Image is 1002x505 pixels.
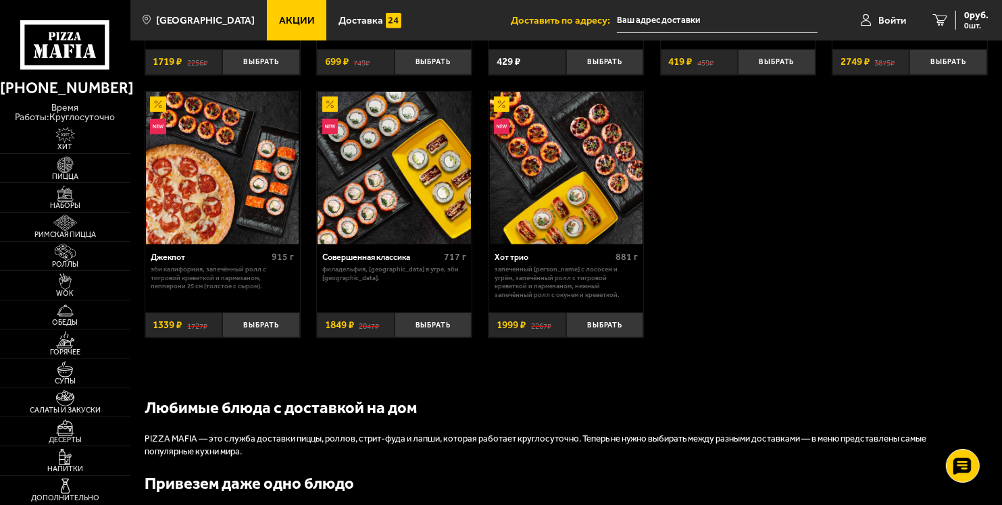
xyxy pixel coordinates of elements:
[145,474,354,493] b: Привезем даже одно блюдо
[322,97,338,112] img: Акционный
[317,92,472,244] a: АкционныйНовинкаСовершенная классика
[279,16,315,26] span: Акции
[964,11,988,20] span: 0 руб.
[617,8,818,33] input: Ваш адрес доставки
[151,265,294,290] p: Эби Калифорния, Запечённый ролл с тигровой креветкой и пармезаном, Пепперони 25 см (толстое с сыр...
[153,57,182,67] span: 1719 ₽
[495,265,638,298] p: Запеченный [PERSON_NAME] с лососем и угрём, Запечённый ролл с тигровой креветкой и пармезаном, Не...
[841,57,870,67] span: 2749 ₽
[874,57,895,67] s: 3875 ₽
[318,92,470,244] img: Совершенная классика
[339,16,383,26] span: Доставка
[697,57,713,67] s: 459 ₽
[566,313,644,338] button: Выбрать
[145,398,417,417] b: Любимые блюда с доставкой на дом
[145,433,955,458] p: PIZZA MAFIA — это служба доставки пиццы, роллов, стрит-фуда и лапши, которая работает круглосуточ...
[322,119,338,134] img: Новинка
[531,320,551,330] s: 2267 ₽
[322,265,466,282] p: Филадельфия, [GEOGRAPHIC_DATA] в угре, Эби [GEOGRAPHIC_DATA].
[145,92,300,244] a: АкционныйНовинкаДжекпот
[489,92,643,244] a: АкционныйНовинкаХот трио
[566,49,644,75] button: Выбрать
[511,16,617,26] span: Доставить по адресу:
[272,251,294,263] span: 915 г
[878,16,906,26] span: Войти
[359,320,379,330] s: 2047 ₽
[738,49,816,75] button: Выбрать
[222,49,300,75] button: Выбрать
[494,119,509,134] img: Новинка
[187,57,207,67] s: 2256 ₽
[668,57,692,67] span: 419 ₽
[490,92,643,244] img: Хот трио
[325,57,349,67] span: 699 ₽
[497,57,520,67] span: 429 ₽
[325,320,354,330] span: 1849 ₽
[151,252,268,263] div: Джекпот
[444,251,466,263] span: 717 г
[909,49,987,75] button: Выбрать
[497,320,526,330] span: 1999 ₽
[153,320,182,330] span: 1339 ₽
[616,251,638,263] span: 881 г
[395,49,472,75] button: Выбрать
[964,22,988,30] span: 0 шт.
[146,92,299,244] img: Джекпот
[150,119,166,134] img: Новинка
[187,320,207,330] s: 1727 ₽
[395,313,472,338] button: Выбрать
[150,97,166,112] img: Акционный
[495,252,612,263] div: Хот трио
[322,252,440,263] div: Совершенная классика
[222,313,300,338] button: Выбрать
[386,13,401,28] img: 15daf4d41897b9f0e9f617042186c801.svg
[494,97,509,112] img: Акционный
[353,57,370,67] s: 749 ₽
[156,16,255,26] span: [GEOGRAPHIC_DATA]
